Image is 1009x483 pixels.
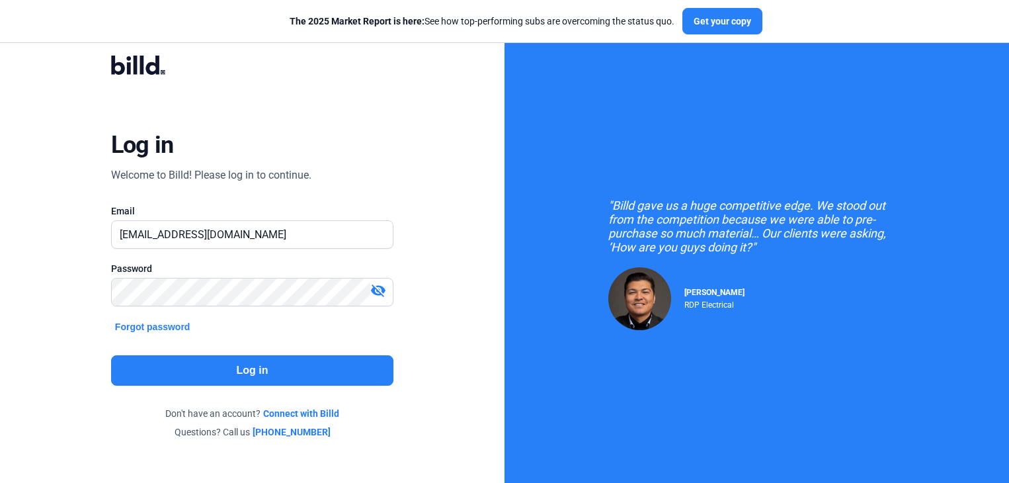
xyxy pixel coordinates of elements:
[290,15,674,28] div: See how top-performing subs are overcoming the status quo.
[684,297,745,310] div: RDP Electrical
[682,8,762,34] button: Get your copy
[370,283,386,298] mat-icon: visibility_off
[608,198,906,254] div: "Billd gave us a huge competitive edge. We stood out from the competition because we were able to...
[253,425,331,439] a: [PHONE_NUMBER]
[111,320,194,334] button: Forgot password
[111,204,393,218] div: Email
[111,262,393,275] div: Password
[111,355,393,386] button: Log in
[263,407,339,420] a: Connect with Billd
[111,425,393,439] div: Questions? Call us
[290,16,424,26] span: The 2025 Market Report is here:
[111,130,174,159] div: Log in
[684,288,745,297] span: [PERSON_NAME]
[111,407,393,420] div: Don't have an account?
[608,267,671,330] img: Raul Pacheco
[111,167,311,183] div: Welcome to Billd! Please log in to continue.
